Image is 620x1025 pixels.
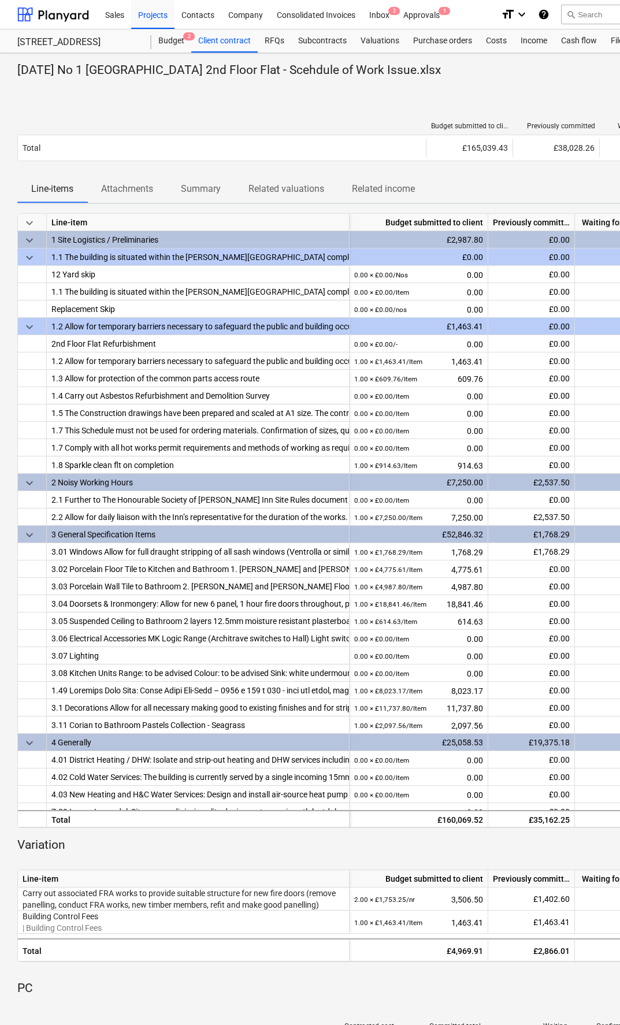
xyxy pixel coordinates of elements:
[248,182,324,196] p: Related valuations
[31,182,73,196] p: Line-items
[350,734,488,751] div: £25,058.53
[354,266,483,284] div: 0.00
[439,7,450,15] span: 1
[291,29,354,53] a: Subcontracts
[354,583,422,591] small: 1.00 × £4,987.80 / Item
[488,543,575,560] div: £1,768.29
[352,182,415,196] p: Related income
[354,896,415,904] small: 2.00 × £1,753.25 / nr
[488,214,575,231] div: Previously committed
[354,566,422,574] small: 1.00 × £4,775.61 / Item
[515,8,529,21] i: keyboard_arrow_down
[354,786,483,804] div: 0.00
[538,8,550,21] i: Knowledge base
[23,922,344,934] p: | Building Control Fees
[350,870,488,887] div: Budget submitted to client
[488,491,575,508] div: £0.00
[354,439,483,457] div: 0.00
[51,318,344,335] div: 1.2 Allow for temporary barriers necessary to safeguard the public and building occupiers for the...
[354,404,483,422] div: 0.00
[488,734,575,751] div: £19,375.18
[488,810,575,827] div: £35,162.25
[354,791,409,799] small: 0.00 × £0.00 / Item
[23,233,36,247] span: keyboard_arrow_down
[354,808,409,816] small: 0.00 × £0.00 / Item
[354,635,409,643] small: 0.00 × £0.00 / Item
[354,751,483,769] div: 0.00
[354,670,409,678] small: 0.00 × £0.00 / Item
[488,335,575,352] div: £0.00
[354,422,483,440] div: 0.00
[354,427,409,435] small: 0.00 × £0.00 / Item
[23,736,36,750] span: keyboard_arrow_down
[47,810,350,827] div: Total
[354,919,422,927] small: 1.00 × £1,463.41 / Item
[488,352,575,370] div: £0.00
[354,652,409,660] small: 0.00 × £0.00 / Item
[51,370,344,387] div: 1.3 Allow for protection of the common parts access route
[488,248,575,266] div: £0.00
[354,340,398,348] small: 0.00 × £0.00 / -
[191,29,258,53] div: Client contract
[51,543,344,560] div: 3.01 Windows Allow for full draught stripping of all sash windows (Ventrolla or similar system)"
[406,29,479,53] div: Purchase orders
[51,560,344,577] div: 3.02 Porcelain Floor Tile to Kitchen and Bathroom 1. Bera and Beren Floor Size: 598 x 598 (R) x 9...
[354,664,483,682] div: 0.00
[17,981,33,1004] p: PC
[23,142,40,154] p: Total
[51,456,344,473] div: 1.8 Sparkle clean flt on completion
[354,370,483,388] div: 609.76
[51,352,344,369] div: 1.2 Allow for temporary barriers necessary to safeguard the public and building occupiers for the...
[514,29,554,53] div: Income
[488,699,575,716] div: £0.00
[354,722,422,730] small: 1.00 × £2,097.56 / Item
[51,231,344,248] div: 1 Site Logistics / Preliminaries
[51,786,344,803] div: 4.03 New Heating and H&C Water Services: Design and install air-source heat pump system to provid...
[17,62,441,79] p: [DATE] No 1 [GEOGRAPHIC_DATA] 2nd Floor Flat - Scehdule of Work Issue.xlsx
[51,491,344,508] div: 2.1 Further to The Honourable Society of Gray’s Inn Site Rules document in the specification - No...
[354,283,483,301] div: 0.00
[488,751,575,768] div: £0.00
[23,887,344,911] p: Carry out associated FRA works to provide suitable structure for new fire doors (remove panelling...
[488,439,575,456] div: £0.00
[350,231,488,248] div: £2,987.80
[51,248,344,265] div: 1.1 The building is situated within the Gray’s Inn complex and access is restricted. Vehicular ac...
[354,704,426,712] small: 1.00 × £11,737.80 / Item
[23,911,344,922] p: Building Control Fees
[488,318,575,335] div: £0.00
[488,560,575,578] div: £0.00
[350,938,488,961] div: £4,969.91
[488,387,575,404] div: £0.00
[354,271,408,279] small: 0.00 × £0.00 / Nos
[488,595,575,612] div: £0.00
[354,911,483,934] div: 1,463.41
[488,768,575,786] div: £0.00
[554,29,604,53] a: Cash flow
[47,214,350,231] div: Line-item
[354,462,417,470] small: 1.00 × £914.63 / Item
[488,508,575,526] div: £2,537.50
[51,578,344,595] div: 3.03 Porcelain Wall Tile to Bathroom 2. Bera and Beren Floor Size: 598 x 298 (R) x 9mm thick laid...
[51,283,344,300] div: 1.1 The building is situated within the Gray’s Inn complex and access is restricted. Vehicular ac...
[51,630,344,647] div: 3.06 Electrical Accessories MK Logic Range (Architrave switches to Hall) Light switches to be set...
[488,300,575,318] div: £0.00
[426,139,513,157] div: £165,039.43
[488,231,575,248] div: £0.00
[51,751,344,768] div: 4.01 District Heating / DHW: Isolate and strip-out heating and DHW services including risers and ...
[479,29,514,53] a: Costs
[350,248,488,266] div: £0.00
[51,404,344,421] div: 1.5 The Construction drawings have been prepared and scaled at A1 size. The contractor is to prov...
[488,682,575,699] div: £0.00
[354,335,483,353] div: 0.00
[488,578,575,595] div: £0.00
[350,810,488,827] div: £160,069.52
[488,887,575,911] div: £1,402.60
[23,251,36,265] span: keyboard_arrow_down
[354,358,422,366] small: 1.00 × £1,463.41 / Item
[354,647,483,665] div: 0.00
[354,756,409,764] small: 0.00 × £0.00 / Item
[258,29,291,53] div: RFQs
[354,887,483,911] div: 3,506.50
[350,214,488,231] div: Budget submitted to client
